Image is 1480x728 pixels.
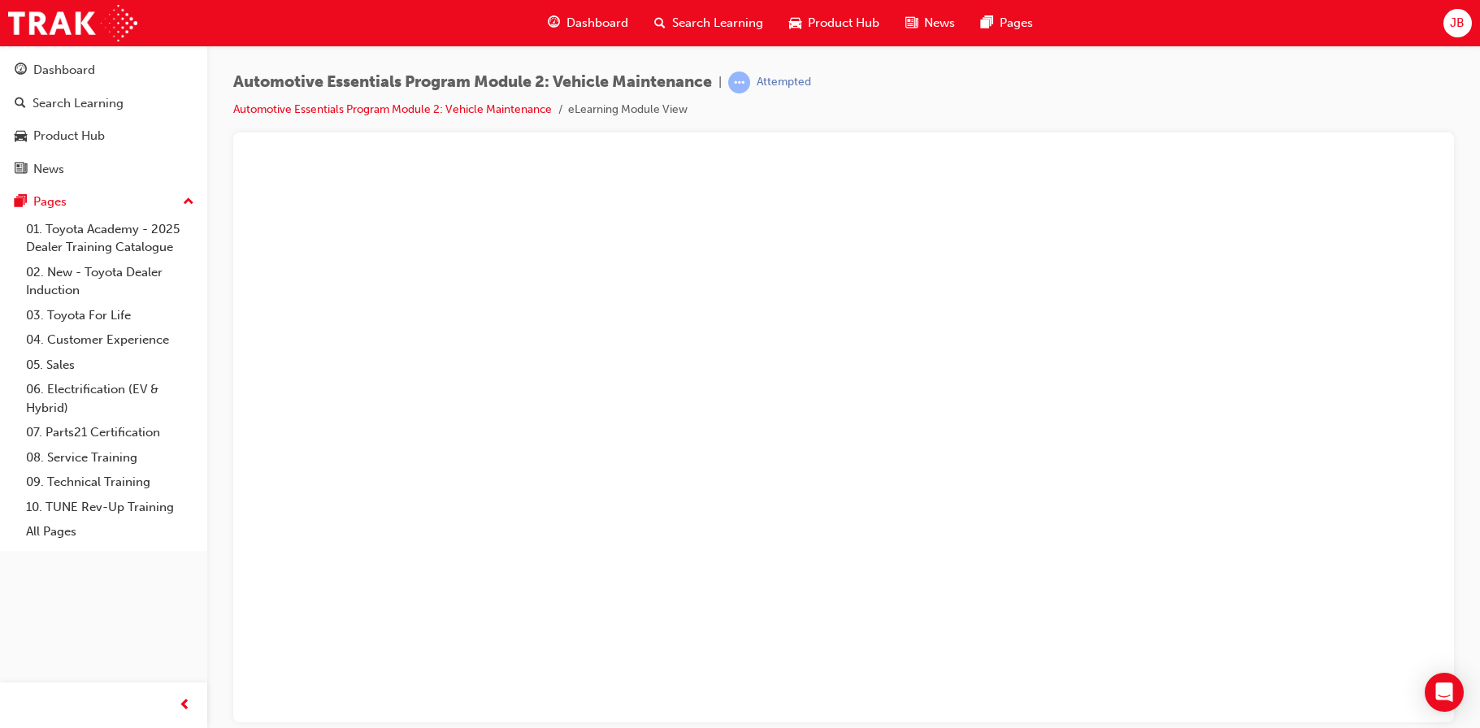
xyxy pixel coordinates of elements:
[718,73,722,92] span: |
[20,470,201,495] a: 09. Technical Training
[1425,673,1464,712] div: Open Intercom Messenger
[179,695,191,716] span: prev-icon
[757,75,811,90] div: Attempted
[568,101,688,119] li: eLearning Module View
[7,187,201,217] button: Pages
[892,6,968,40] a: news-iconNews
[776,6,892,40] a: car-iconProduct Hub
[924,14,955,32] span: News
[20,377,201,420] a: 06. Electrification (EV & Hybrid)
[20,353,201,378] a: 05. Sales
[535,6,641,40] a: guage-iconDashboard
[33,160,64,179] div: News
[7,121,201,151] a: Product Hub
[20,217,201,260] a: 01. Toyota Academy - 2025 Dealer Training Catalogue
[20,327,201,353] a: 04. Customer Experience
[1443,9,1472,37] button: JB
[15,97,26,111] span: search-icon
[33,193,67,211] div: Pages
[728,71,750,93] span: learningRecordVerb_ATTEMPT-icon
[33,61,95,80] div: Dashboard
[548,13,560,33] span: guage-icon
[233,73,712,92] span: Automotive Essentials Program Module 2: Vehicle Maintenance
[641,6,776,40] a: search-iconSearch Learning
[1450,14,1465,32] span: JB
[654,13,666,33] span: search-icon
[20,519,201,544] a: All Pages
[15,63,27,78] span: guage-icon
[15,195,27,210] span: pages-icon
[33,94,124,113] div: Search Learning
[7,52,201,187] button: DashboardSearch LearningProduct HubNews
[7,89,201,119] a: Search Learning
[7,154,201,184] a: News
[1000,14,1033,32] span: Pages
[33,127,105,145] div: Product Hub
[981,13,993,33] span: pages-icon
[233,102,552,116] a: Automotive Essentials Program Module 2: Vehicle Maintenance
[20,260,201,303] a: 02. New - Toyota Dealer Induction
[20,420,201,445] a: 07. Parts21 Certification
[672,14,763,32] span: Search Learning
[8,5,137,41] img: Trak
[968,6,1046,40] a: pages-iconPages
[15,129,27,144] span: car-icon
[183,192,194,213] span: up-icon
[20,445,201,470] a: 08. Service Training
[566,14,628,32] span: Dashboard
[7,55,201,85] a: Dashboard
[20,303,201,328] a: 03. Toyota For Life
[20,495,201,520] a: 10. TUNE Rev-Up Training
[905,13,918,33] span: news-icon
[789,13,801,33] span: car-icon
[15,162,27,177] span: news-icon
[808,14,879,32] span: Product Hub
